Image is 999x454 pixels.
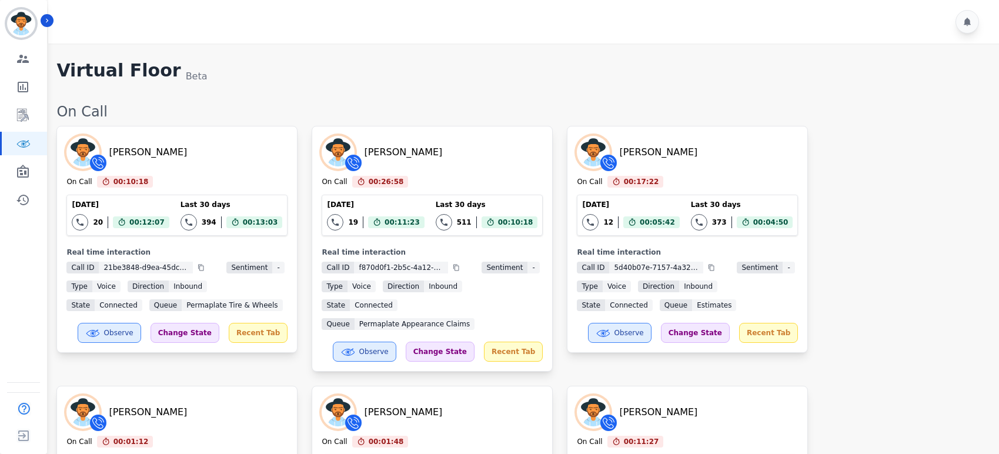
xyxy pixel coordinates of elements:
[436,200,538,209] div: Last 30 days
[691,200,793,209] div: Last 30 days
[577,281,603,292] span: Type
[355,318,475,330] span: Permaplate Appearance Claims
[624,436,659,448] span: 00:11:27
[322,177,347,188] div: On Call
[128,281,169,292] span: Direction
[679,281,717,292] span: inbound
[660,299,692,311] span: Queue
[72,200,169,209] div: [DATE]
[169,281,207,292] span: inbound
[605,299,653,311] span: connected
[181,200,283,209] div: Last 30 days
[66,136,99,169] img: Avatar
[364,145,442,159] div: [PERSON_NAME]
[99,262,193,273] span: 21be3848-d9ea-45dc-b0bc-51eb632c12aa
[603,218,613,227] div: 12
[577,177,602,188] div: On Call
[56,60,181,84] h1: Virtual Floor
[619,405,697,419] div: [PERSON_NAME]
[577,248,798,257] div: Real time interaction
[614,328,644,338] span: Observe
[753,216,788,228] span: 00:04:50
[66,299,95,311] span: State
[322,136,355,169] img: Avatar
[322,281,348,292] span: Type
[364,405,442,419] div: [PERSON_NAME]
[383,281,424,292] span: Direction
[66,396,99,429] img: Avatar
[322,396,355,429] img: Avatar
[149,299,182,311] span: Queue
[348,281,376,292] span: voice
[109,405,187,419] div: [PERSON_NAME]
[603,281,631,292] span: voice
[527,262,539,273] span: -
[66,248,288,257] div: Real time interaction
[484,342,543,362] div: Recent Tab
[104,328,133,338] span: Observe
[619,145,697,159] div: [PERSON_NAME]
[327,200,424,209] div: [DATE]
[609,262,703,273] span: 5d40b07e-7157-4a32-81c7-bc5b2f747ba7
[369,436,404,448] span: 00:01:48
[272,262,284,273] span: -
[56,102,987,121] div: On Call
[354,262,448,273] span: f870d0f1-2b5c-4a12-8350-8fc4bf842a2b
[66,262,99,273] span: Call ID
[739,323,798,343] div: Recent Tab
[322,437,347,448] div: On Call
[243,216,278,228] span: 00:13:03
[640,216,675,228] span: 00:05:42
[712,218,727,227] div: 373
[322,262,354,273] span: Call ID
[577,437,602,448] div: On Call
[322,318,354,330] span: Queue
[661,323,730,343] div: Change State
[95,299,142,311] span: connected
[737,262,783,273] span: Sentiment
[348,218,358,227] div: 19
[92,281,121,292] span: voice
[482,262,527,273] span: Sentiment
[129,216,165,228] span: 00:12:07
[582,200,679,209] div: [DATE]
[66,281,92,292] span: Type
[226,262,272,273] span: Sentiment
[577,396,610,429] img: Avatar
[66,437,92,448] div: On Call
[93,218,103,227] div: 20
[186,69,208,84] div: Beta
[113,176,149,188] span: 00:10:18
[424,281,462,292] span: inbound
[457,218,472,227] div: 511
[577,136,610,169] img: Avatar
[350,299,397,311] span: connected
[638,281,679,292] span: Direction
[385,216,420,228] span: 00:11:23
[151,323,219,343] div: Change State
[369,176,404,188] span: 00:26:58
[624,176,659,188] span: 00:17:22
[588,323,651,343] button: Observe
[692,299,736,311] span: Estimates
[109,145,187,159] div: [PERSON_NAME]
[498,216,533,228] span: 00:10:18
[322,248,543,257] div: Real time interaction
[182,299,282,311] span: Permaplate Tire & Wheels
[229,323,288,343] div: Recent Tab
[113,436,149,448] span: 00:01:12
[66,177,92,188] div: On Call
[333,342,396,362] button: Observe
[78,323,141,343] button: Observe
[202,218,216,227] div: 394
[577,299,605,311] span: State
[359,347,389,356] span: Observe
[7,9,35,38] img: Bordered avatar
[783,262,794,273] span: -
[322,299,350,311] span: State
[406,342,475,362] div: Change State
[577,262,609,273] span: Call ID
